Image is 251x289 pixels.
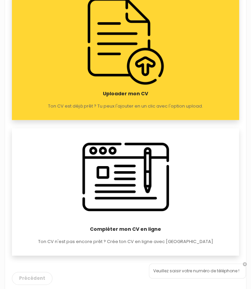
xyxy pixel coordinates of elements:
[38,238,213,245] p: Ton CV n'est pas encore prêt ? Crée ton CV en ligne avec [GEOGRAPHIC_DATA]
[48,103,203,109] p: Ton CV est déjà prêt ? Tu peux l'ajouter en un clic avec l'option upload.
[103,90,148,97] span: Uploader mon CV
[12,272,52,285] button: Précédent
[149,263,246,278] div: Veuillez saisir votre numéro de téléphone !
[90,226,161,233] span: Compléter mon CV en ligne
